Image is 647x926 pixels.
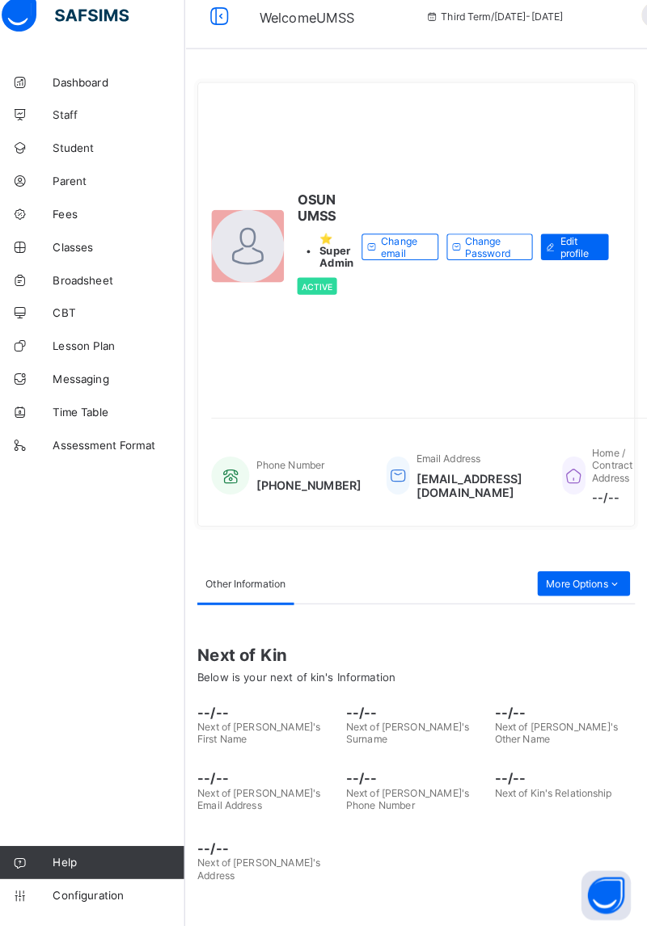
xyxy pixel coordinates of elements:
[468,246,522,271] span: Change Password
[497,722,618,747] span: Next of [PERSON_NAME]'s Other Name
[65,349,194,362] span: Lesson Plan
[206,787,327,811] span: Next of [PERSON_NAME]'s Email Address
[593,497,647,511] span: --/--
[304,204,359,236] span: OSUN UMSS
[65,155,194,168] span: Student
[206,856,327,880] span: Next of [PERSON_NAME]'s Address
[206,706,344,722] span: --/--
[497,787,612,799] span: Next of Kin's Relationship
[15,15,139,48] img: safsims
[206,771,344,787] span: --/--
[65,284,194,297] span: Broadsheet
[65,317,194,330] span: CBT
[326,244,359,280] span: ⭐ Super Admin
[497,771,635,787] span: --/--
[352,787,472,811] span: Next of [PERSON_NAME]'s Phone Number
[548,583,622,595] span: More Options
[497,706,635,722] span: --/--
[206,722,327,747] span: Next of [PERSON_NAME]'s First Name
[352,722,472,747] span: Next of [PERSON_NAME]'s Surname
[429,27,565,39] span: session/term information
[65,187,194,200] span: Parent
[562,246,597,271] span: Edit profile
[264,466,331,478] span: Phone Number
[206,673,400,686] span: Below is your next of kin's Information
[206,649,635,668] span: Next of Kin
[214,583,293,595] span: Other Information
[386,246,429,271] span: Change email
[65,414,194,427] span: Time Table
[582,869,631,918] button: Open asap
[65,90,194,103] span: Dashboard
[267,26,360,42] span: Welcome UMSS
[65,381,194,394] span: Messaging
[421,460,484,472] span: Email Address
[65,446,194,459] span: Assessment Format
[264,485,367,499] span: [PHONE_NUMBER]
[352,771,489,787] span: --/--
[65,123,194,136] span: Staff
[593,454,632,490] span: Home / Contract Address
[304,244,359,280] div: •
[65,855,193,868] span: Help
[65,887,193,900] span: Configuration
[65,252,194,265] span: Classes
[308,293,339,302] span: Active
[352,706,489,722] span: --/--
[65,220,194,233] span: Fees
[206,840,344,856] span: --/--
[421,478,539,506] span: [EMAIL_ADDRESS][DOMAIN_NAME]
